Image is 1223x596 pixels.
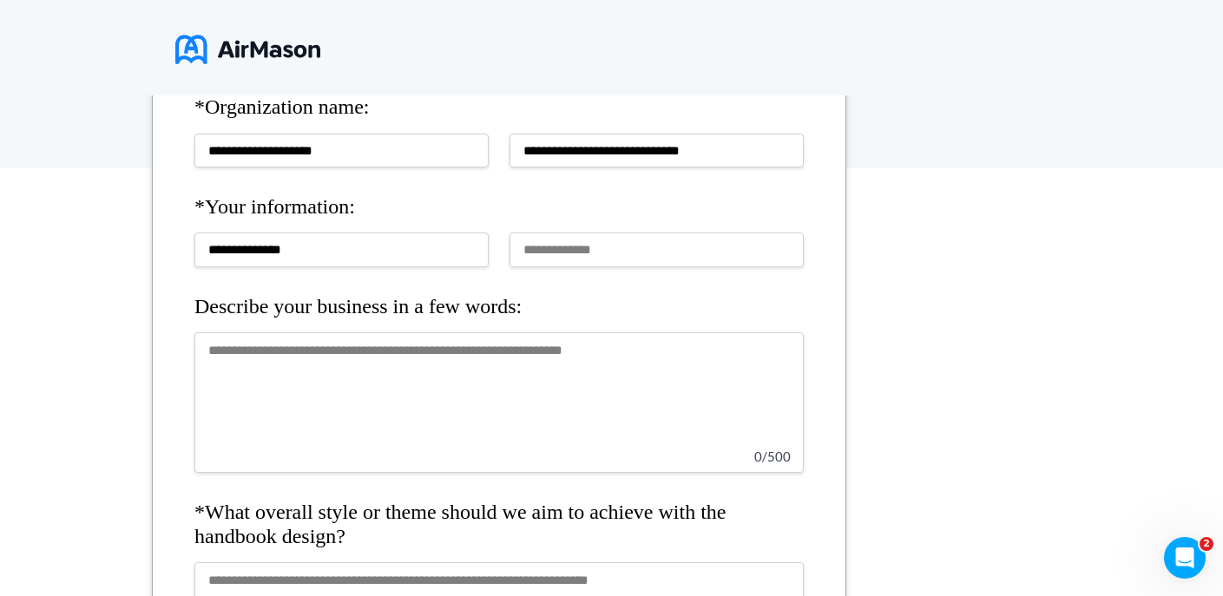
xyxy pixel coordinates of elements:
h4: *What overall style or theme should we aim to achieve with the handbook design? [194,501,804,548]
iframe: Intercom live chat [1164,537,1206,579]
img: logo [175,28,320,71]
span: 0 / 500 [754,449,791,464]
span: 2 [1200,537,1213,551]
h4: Describe your business in a few words: [194,295,804,319]
h4: *Your information: [194,195,804,219]
h4: *Organization name: [194,95,804,120]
